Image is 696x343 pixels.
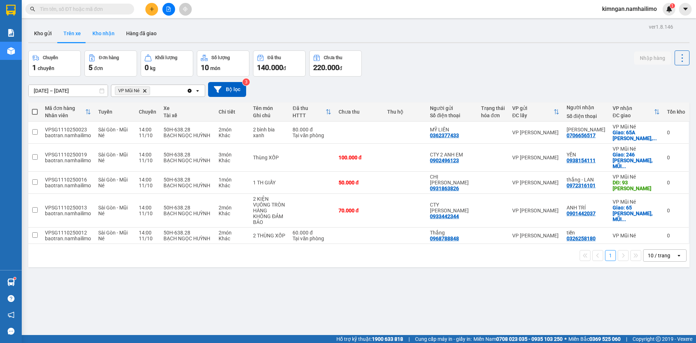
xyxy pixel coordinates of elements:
div: VP [PERSON_NAME] [512,233,559,238]
div: Khác [219,158,246,163]
span: search [30,7,35,12]
div: VP [PERSON_NAME] [512,180,559,185]
div: VP Mũi Né [613,233,660,238]
div: baotran.namhailimo [45,158,91,163]
div: VP Mũi Né [613,174,660,180]
th: Toggle SortBy [41,102,95,122]
button: Kho gửi [28,25,58,42]
div: 100.000 đ [339,155,380,160]
button: Hàng đã giao [120,25,162,42]
div: VPSG1110250019 [45,152,91,158]
div: VP [PERSON_NAME] [512,155,559,160]
div: 3 món [219,152,246,158]
div: 0 [667,180,685,185]
div: HTTT [293,113,325,118]
div: tiến [567,230,605,236]
svg: Delete [142,89,147,93]
div: Tuyến [98,109,132,115]
div: Khác [219,211,246,216]
span: món [210,65,220,71]
span: Miền Nam [473,335,563,343]
button: Đơn hàng5đơn [84,50,137,77]
div: VP [PERSON_NAME] [512,208,559,213]
div: Chuyến [43,55,58,60]
img: warehouse-icon [7,47,15,55]
div: MỸ LIÊN [430,127,474,132]
div: Người nhận [567,105,605,110]
div: 80.000 đ [293,127,331,132]
img: solution-icon [7,29,15,37]
div: Thu hộ [387,109,423,115]
div: 14:00 [139,127,156,132]
div: 0 [667,233,685,238]
div: BẠCH NGỌC HUỲNH [163,132,211,138]
div: VPSG1110250016 [45,177,91,183]
span: file-add [166,7,171,12]
div: VPSG1110250012 [45,230,91,236]
div: baotran.namhailimo [45,211,91,216]
span: đơn [94,65,103,71]
div: 2 KIỆN VUÔNG TRÒN [253,196,285,208]
div: 11/10 [139,236,156,241]
span: 5 [88,63,92,72]
button: Trên xe [58,25,87,42]
button: Đã thu140.000đ [253,50,306,77]
div: 0901442037 [567,211,596,216]
span: 10 [201,63,209,72]
span: chuyến [38,65,54,71]
div: Nhân viên [45,113,85,118]
div: 0938154111 [567,158,596,163]
strong: 0708 023 035 - 0935 103 250 [496,336,563,342]
div: ANH TRÍ [567,205,605,211]
div: Số điện thoại [430,113,474,118]
div: DĐ: 93 Nguyễn Đình Chiểu [613,180,660,191]
div: 10 / trang [648,252,670,259]
div: 1 món [219,177,246,183]
div: 2 bình bia xanh [253,127,285,138]
div: 50.000 đ [339,180,380,185]
strong: 0369 525 060 [589,336,621,342]
th: Toggle SortBy [609,102,663,122]
div: 50H-638.28 [163,127,211,132]
div: Giao: 246 NGUYỄN ĐÌNH CHIỂU, MŨI NÉ [613,152,660,169]
sup: 3 [243,78,250,86]
div: 0706656517 [567,132,596,138]
div: BẠCH NGỌC HUỲNH [163,183,211,188]
div: 0972316101 [567,183,596,188]
div: YẾN [567,152,605,158]
span: | [409,335,410,343]
div: Chi tiết [219,109,246,115]
img: icon-new-feature [666,6,672,12]
div: VP Mũi Né [613,146,660,152]
span: ⚪️ [564,338,567,340]
button: caret-down [679,3,692,16]
th: Toggle SortBy [289,102,335,122]
span: ... [622,163,626,169]
button: 1 [605,250,616,261]
div: 14:00 [139,205,156,211]
div: thắng - LAN [567,177,605,183]
span: notification [8,311,14,318]
div: 11/10 [139,211,156,216]
div: 50H-638.28 [163,230,211,236]
div: 0 [667,208,685,213]
div: Tại văn phòng [293,236,331,241]
div: 0902496123 [430,158,459,163]
div: VP gửi [512,105,554,111]
span: aim [183,7,188,12]
div: 2 món [219,205,246,211]
div: Người gửi [430,105,474,111]
div: Số điện thoại [567,113,605,119]
div: 70.000 đ [339,208,380,213]
div: Xe [163,105,211,111]
div: 14:00 [139,152,156,158]
div: 60.000 đ [293,230,331,236]
span: Cung cấp máy in - giấy in: [415,335,472,343]
div: VPSG1110250023 [45,127,91,132]
button: Số lượng10món [197,50,249,77]
span: ... [622,216,626,222]
div: Chuyến [139,109,156,115]
div: 0931863826 [430,185,459,191]
span: 1 [32,63,36,72]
